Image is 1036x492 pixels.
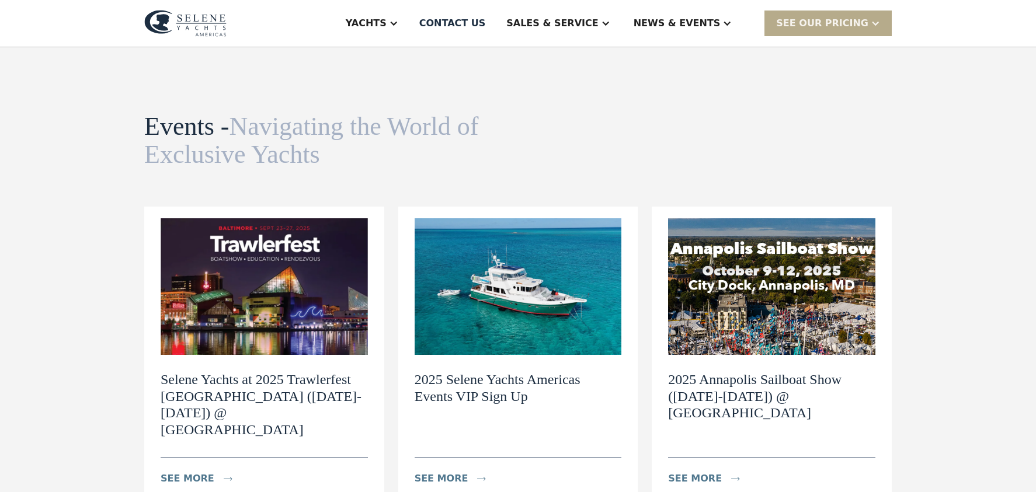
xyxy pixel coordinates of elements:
[419,16,486,30] div: Contact US
[731,477,740,481] img: icon
[224,477,232,481] img: icon
[764,11,892,36] div: SEE Our Pricing
[144,113,482,169] h1: Events -
[144,112,478,169] span: Navigating the World of Exclusive Yachts
[506,16,598,30] div: Sales & Service
[477,477,486,481] img: icon
[634,16,721,30] div: News & EVENTS
[144,10,227,37] img: logo
[161,472,214,486] div: see more
[776,16,868,30] div: SEE Our Pricing
[346,16,387,30] div: Yachts
[415,472,468,486] div: see more
[161,371,368,438] h2: Selene Yachts at 2025 Trawlerfest [GEOGRAPHIC_DATA] ([DATE]-[DATE]) @ [GEOGRAPHIC_DATA]
[668,472,722,486] div: see more
[415,371,622,405] h2: 2025 Selene Yachts Americas Events VIP Sign Up
[668,371,875,421] h2: 2025 Annapolis Sailboat Show ([DATE]-[DATE]) @ [GEOGRAPHIC_DATA]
